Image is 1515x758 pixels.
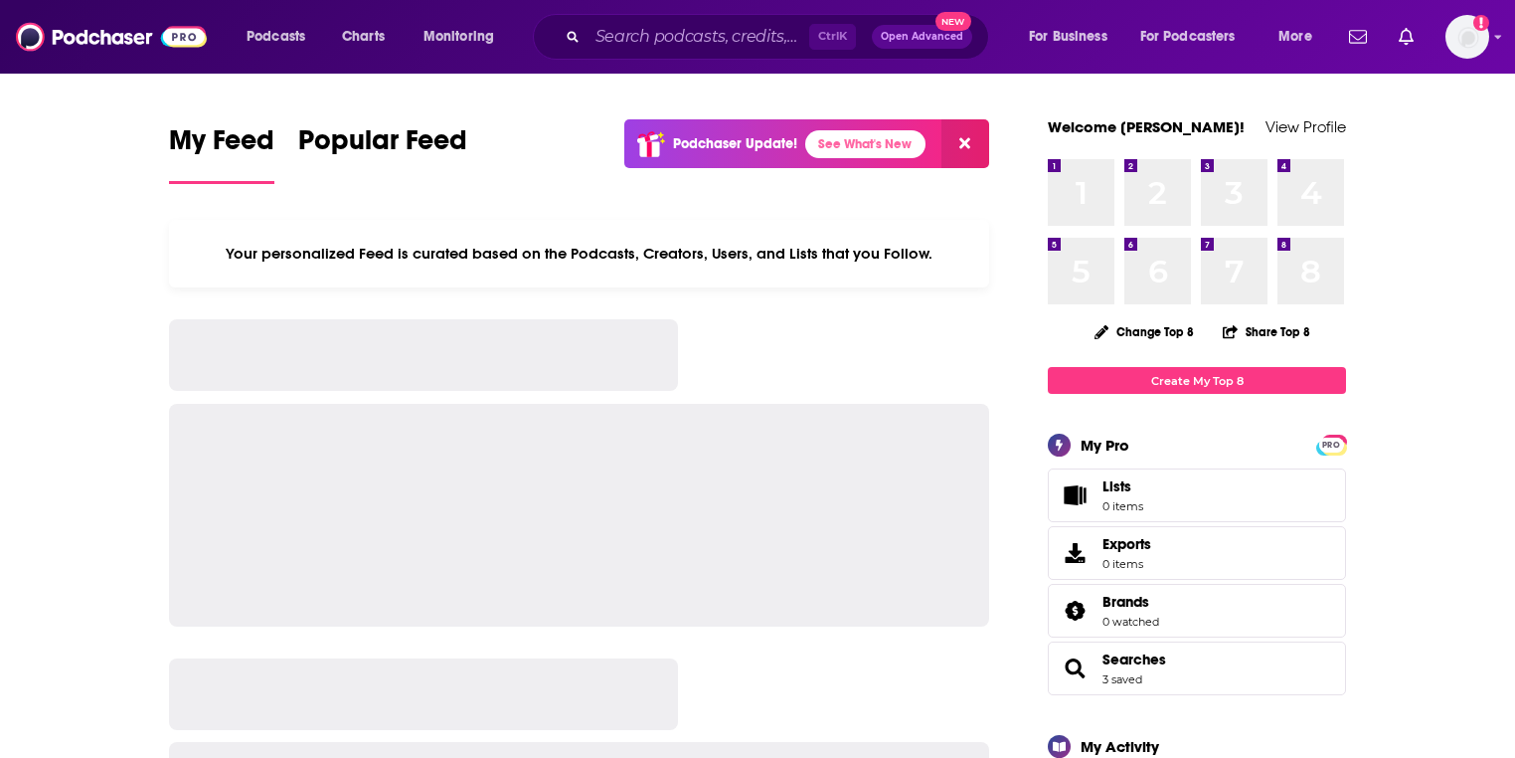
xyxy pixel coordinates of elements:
[1391,20,1422,54] a: Show notifications dropdown
[881,32,963,42] span: Open Advanced
[1445,15,1489,59] button: Show profile menu
[1048,642,1346,695] span: Searches
[410,21,520,53] button: open menu
[1081,737,1159,756] div: My Activity
[1029,23,1107,51] span: For Business
[1015,21,1132,53] button: open menu
[1445,15,1489,59] span: Logged in as rpearson
[1102,535,1151,553] span: Exports
[1102,499,1143,513] span: 0 items
[673,135,797,152] p: Podchaser Update!
[1102,557,1151,571] span: 0 items
[1278,23,1312,51] span: More
[169,123,274,184] a: My Feed
[1102,593,1159,611] a: Brands
[298,123,467,169] span: Popular Feed
[298,123,467,184] a: Popular Feed
[1102,672,1142,686] a: 3 saved
[1319,437,1343,452] a: PRO
[1341,20,1375,54] a: Show notifications dropdown
[1140,23,1236,51] span: For Podcasters
[1102,593,1149,611] span: Brands
[1102,477,1131,495] span: Lists
[809,24,856,50] span: Ctrl K
[423,23,494,51] span: Monitoring
[16,18,207,56] img: Podchaser - Follow, Share and Rate Podcasts
[1048,584,1346,638] span: Brands
[552,14,1008,60] div: Search podcasts, credits, & more...
[1083,319,1206,344] button: Change Top 8
[329,21,397,53] a: Charts
[1319,438,1343,453] span: PRO
[169,220,989,287] div: Your personalized Feed is curated based on the Podcasts, Creators, Users, and Lists that you Follow.
[1048,469,1346,522] a: Lists
[233,21,331,53] button: open menu
[1102,651,1166,668] a: Searches
[1048,526,1346,580] a: Exports
[1127,21,1264,53] button: open menu
[805,130,926,158] a: See What's New
[1055,655,1094,682] a: Searches
[935,12,971,31] span: New
[1102,477,1143,495] span: Lists
[1081,436,1129,455] div: My Pro
[1048,367,1346,394] a: Create My Top 8
[1264,21,1337,53] button: open menu
[1473,15,1489,31] svg: Add a profile image
[342,23,385,51] span: Charts
[169,123,274,169] span: My Feed
[588,21,809,53] input: Search podcasts, credits, & more...
[1265,117,1346,136] a: View Profile
[1048,117,1245,136] a: Welcome [PERSON_NAME]!
[1055,597,1094,625] a: Brands
[1102,615,1159,629] a: 0 watched
[247,23,305,51] span: Podcasts
[1055,539,1094,567] span: Exports
[872,25,972,49] button: Open AdvancedNew
[1055,481,1094,509] span: Lists
[1445,15,1489,59] img: User Profile
[1222,312,1311,351] button: Share Top 8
